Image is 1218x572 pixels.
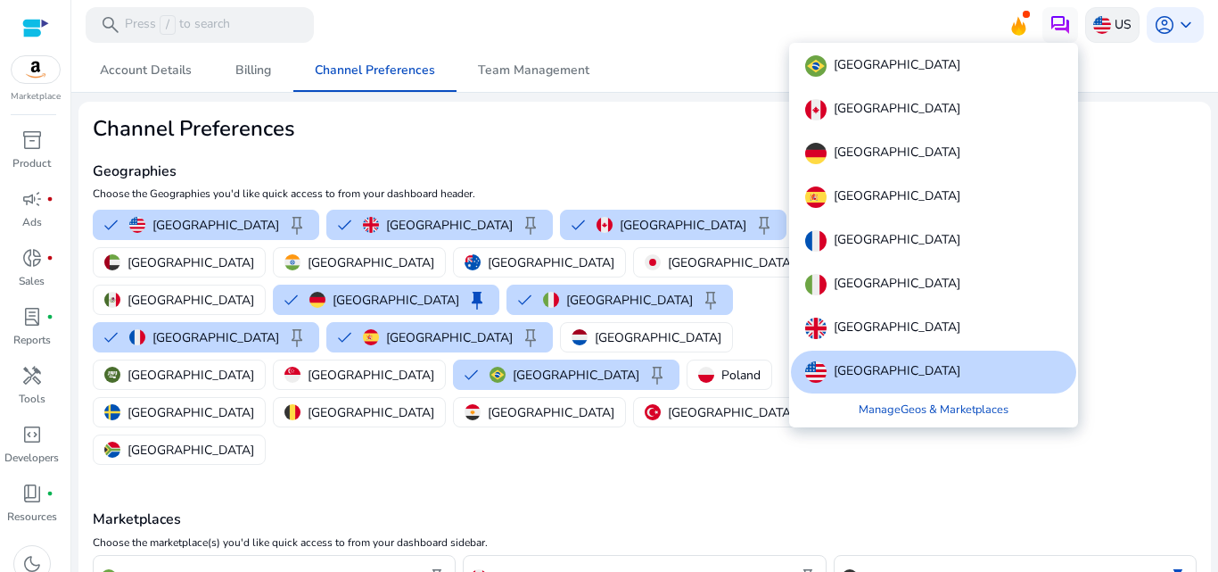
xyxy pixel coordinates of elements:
img: ca.svg [805,99,827,120]
p: [GEOGRAPHIC_DATA] [834,230,960,252]
img: uk.svg [805,318,827,339]
p: [GEOGRAPHIC_DATA] [834,187,960,208]
img: br.svg [805,55,827,77]
p: [GEOGRAPHIC_DATA] [834,55,960,77]
img: es.svg [805,187,827,208]
p: [GEOGRAPHIC_DATA] [834,143,960,164]
img: de.svg [805,143,827,164]
a: ManageGeos & Marketplaces [844,394,1023,426]
p: [GEOGRAPHIC_DATA] [834,361,960,383]
img: us.svg [805,361,827,383]
p: [GEOGRAPHIC_DATA] [834,318,960,339]
p: [GEOGRAPHIC_DATA] [834,99,960,120]
img: it.svg [805,274,827,295]
p: [GEOGRAPHIC_DATA] [834,274,960,295]
img: fr.svg [805,230,827,252]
